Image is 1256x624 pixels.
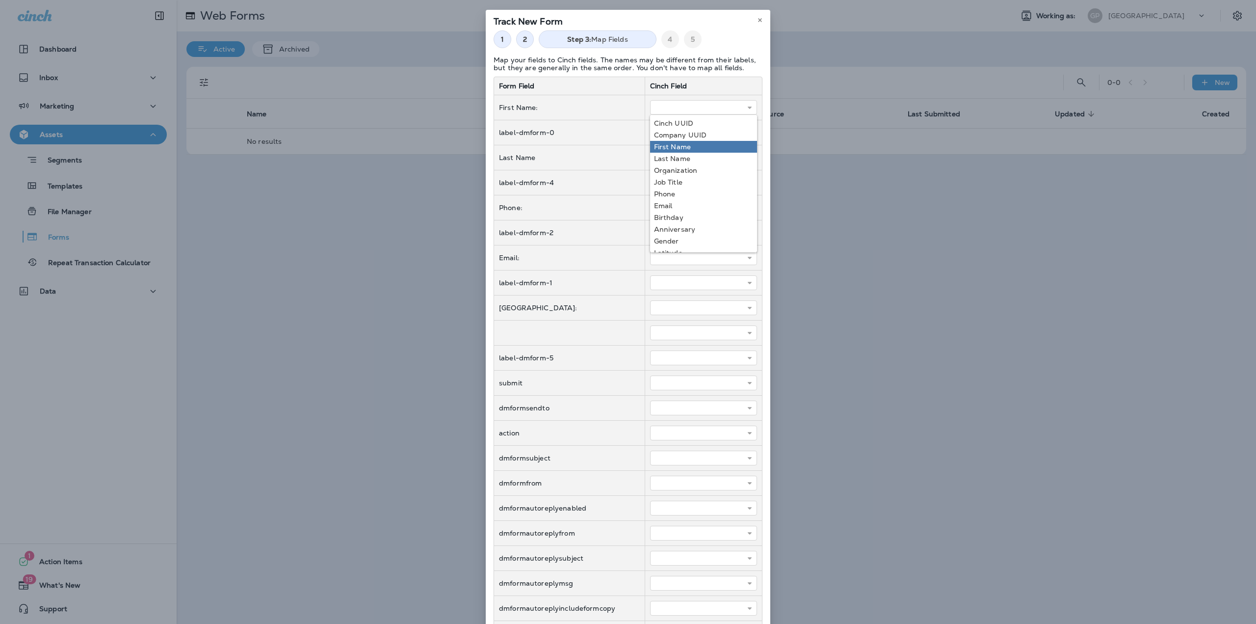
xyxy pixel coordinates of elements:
td: label-dmform-4 [494,170,645,195]
td: submit [494,371,645,396]
div: Gender [654,237,753,245]
strong: 1 [501,35,504,43]
td: Phone: [494,195,645,220]
div: Latitude [654,249,753,257]
td: dmformsendto [494,396,645,421]
div: Company UUID [654,131,753,139]
strong: 4 [668,35,672,43]
div: Track New Form [486,10,770,30]
div: Job Title [654,178,753,186]
td: dmformautoreplyincludeformcopy [494,596,645,621]
td: Email: [494,245,645,271]
td: action [494,421,645,446]
p: Map your fields to Cinch fields. The names may be different from their labels, but they are gener... [494,56,762,72]
td: dmformfrom [494,471,645,496]
td: dmformautoreplymsg [494,571,645,596]
div: Cinch UUID [654,119,753,127]
th: Cinch Field [645,77,762,95]
div: Phone [654,190,753,198]
td: label-dmform-0 [494,120,645,145]
td: [GEOGRAPHIC_DATA]: [494,296,645,321]
td: label-dmform-5 [494,346,645,371]
div: Birthday [654,214,753,221]
div: First Name [654,143,753,151]
div: Email [654,202,753,210]
div: Organization [654,166,753,174]
div: Last Name [654,155,753,163]
td: Last Name [494,145,645,170]
td: dmformautoreplysubject [494,546,645,571]
td: dmformautoreplyfrom [494,521,645,546]
strong: 5 [691,35,695,43]
strong: Step 3: [567,35,591,43]
div: Anniversary [654,225,753,233]
td: First Name: [494,95,645,120]
strong: 2 [523,35,527,43]
td: dmformsubject [494,446,645,471]
div: Map Fields [539,30,656,48]
td: dmformautoreplyenabled [494,496,645,521]
td: label-dmform-1 [494,271,645,296]
th: Form Field [494,77,645,95]
td: label-dmform-2 [494,220,645,245]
